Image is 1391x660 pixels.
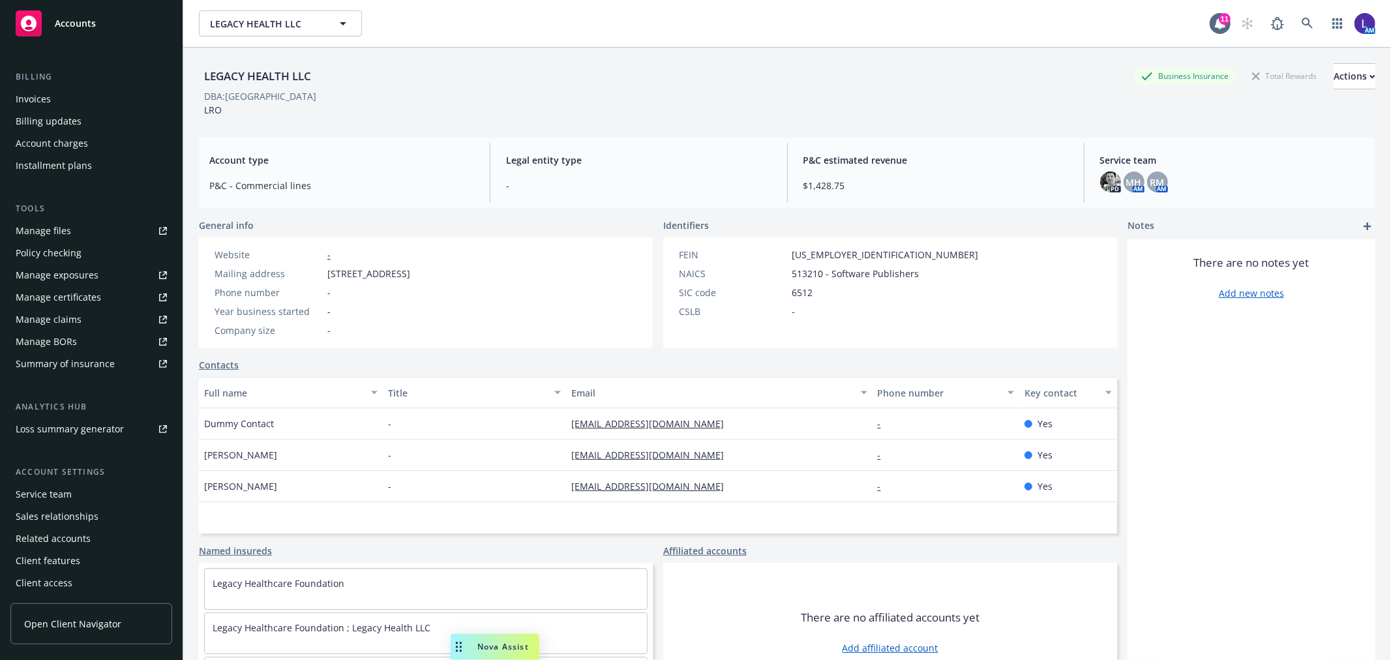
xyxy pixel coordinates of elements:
div: Account charges [16,133,88,154]
a: Account charges [10,133,172,154]
span: $1,428.75 [803,179,1068,192]
img: photo [1100,172,1121,192]
button: Nova Assist [451,634,539,660]
span: LRO [204,104,222,116]
div: Full name [204,386,363,400]
div: Mailing address [215,267,322,280]
span: - [506,179,771,192]
a: Related accounts [10,528,172,549]
a: Report a Bug [1264,10,1291,37]
span: Yes [1038,479,1053,493]
div: Total Rewards [1246,68,1323,84]
span: Service team [1100,153,1365,167]
a: Accounts [10,5,172,42]
a: [EMAIL_ADDRESS][DOMAIN_NAME] [571,449,734,461]
div: Invoices [16,89,51,110]
span: - [388,417,391,430]
div: Policy checking [16,243,82,263]
div: Client access [16,573,72,593]
span: P&C estimated revenue [803,153,1068,167]
a: add [1360,218,1375,234]
span: [STREET_ADDRESS] [327,267,410,280]
div: Year business started [215,305,322,318]
a: Switch app [1324,10,1351,37]
span: Notes [1128,218,1154,234]
a: Named insureds [199,544,272,558]
div: Client features [16,550,80,571]
div: Analytics hub [10,400,172,413]
a: Manage files [10,220,172,241]
button: Email [566,377,872,408]
div: SIC code [679,286,786,299]
a: Manage exposures [10,265,172,286]
span: Yes [1038,417,1053,430]
span: General info [199,218,254,232]
button: Title [383,377,567,408]
a: Policy checking [10,243,172,263]
a: Start snowing [1234,10,1261,37]
a: Client access [10,573,172,593]
a: - [878,417,891,430]
div: Email [571,386,852,400]
div: Website [215,248,322,262]
span: Dummy Contact [204,417,274,430]
div: Manage BORs [16,331,77,352]
span: - [388,479,391,493]
span: Identifiers [663,218,709,232]
a: - [878,449,891,461]
div: Manage exposures [16,265,98,286]
button: Full name [199,377,383,408]
a: [EMAIL_ADDRESS][DOMAIN_NAME] [571,417,734,430]
span: LEGACY HEALTH LLC [210,17,323,31]
div: CSLB [679,305,786,318]
div: FEIN [679,248,786,262]
div: Manage files [16,220,71,241]
div: Actions [1334,64,1375,89]
div: Phone number [215,286,322,299]
span: - [792,305,795,318]
span: Account type [209,153,474,167]
a: Legacy Healthcare Foundation [213,577,344,590]
span: Accounts [55,18,96,29]
div: Related accounts [16,528,91,549]
span: [US_EMPLOYER_IDENTIFICATION_NUMBER] [792,248,978,262]
button: Actions [1334,63,1375,89]
a: Search [1294,10,1321,37]
a: - [327,248,331,261]
a: Sales relationships [10,506,172,527]
a: Legacy Healthcare Foundation ; Legacy Health LLC [213,622,430,634]
div: Billing updates [16,111,82,132]
a: Client features [10,550,172,571]
span: [PERSON_NAME] [204,448,277,462]
div: Tools [10,202,172,215]
span: MH [1126,175,1142,189]
div: Service team [16,484,72,505]
a: - [878,480,891,492]
div: Account settings [10,466,172,479]
a: Contacts [199,358,239,372]
span: Open Client Navigator [24,617,121,631]
a: [EMAIL_ADDRESS][DOMAIN_NAME] [571,480,734,492]
button: LEGACY HEALTH LLC [199,10,362,37]
a: Service team [10,484,172,505]
span: - [327,323,331,337]
div: Installment plans [16,155,92,176]
a: Invoices [10,89,172,110]
span: [PERSON_NAME] [204,479,277,493]
div: Sales relationships [16,506,98,527]
span: P&C - Commercial lines [209,179,474,192]
span: - [327,305,331,318]
a: Manage BORs [10,331,172,352]
a: Affiliated accounts [663,544,747,558]
div: Manage certificates [16,287,101,308]
div: Drag to move [451,634,467,660]
div: Title [388,386,547,400]
div: Summary of insurance [16,353,115,374]
span: 6512 [792,286,813,299]
span: There are no affiliated accounts yet [801,610,980,625]
a: Add affiliated account [843,641,938,655]
div: LEGACY HEALTH LLC [199,68,316,85]
div: Key contact [1025,386,1098,400]
span: Legal entity type [506,153,771,167]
